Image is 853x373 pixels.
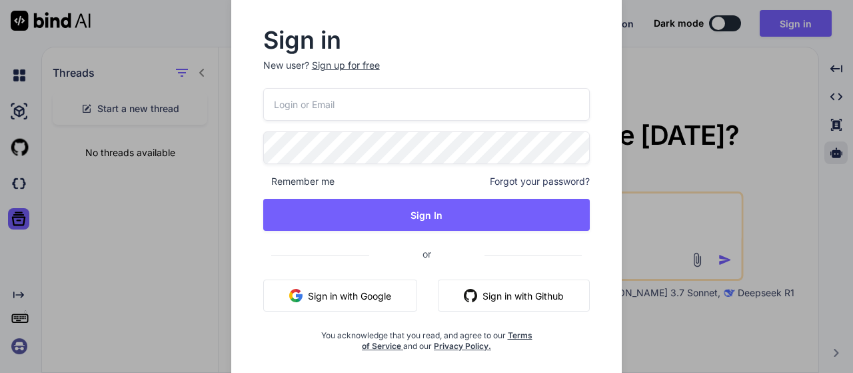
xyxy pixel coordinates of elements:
[263,199,590,231] button: Sign In
[369,238,484,270] span: or
[317,322,535,352] div: You acknowledge that you read, and agree to our and our
[312,59,380,72] div: Sign up for free
[263,59,590,88] p: New user?
[490,175,590,188] span: Forgot your password?
[263,280,417,312] button: Sign in with Google
[434,341,491,351] a: Privacy Policy.
[464,289,477,302] img: github
[263,175,335,188] span: Remember me
[263,29,590,51] h2: Sign in
[263,88,590,121] input: Login or Email
[289,289,303,302] img: google
[362,330,532,351] a: Terms of Service
[438,280,590,312] button: Sign in with Github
